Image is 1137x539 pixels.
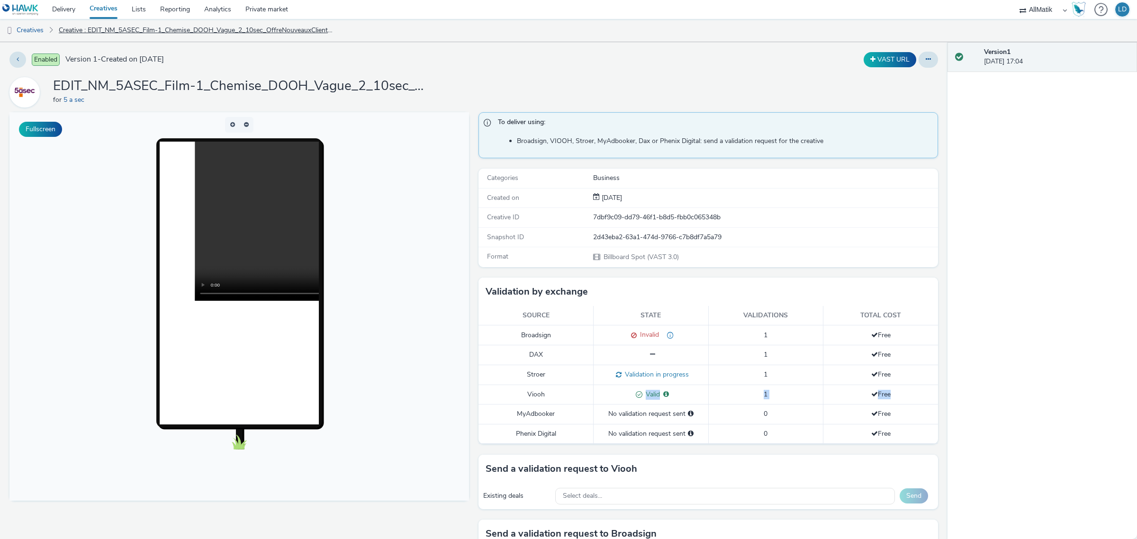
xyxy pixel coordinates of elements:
[688,409,694,419] div: Please select a deal below and click on Send to send a validation request to MyAdbooker.
[63,95,88,104] a: 5 a sec
[594,306,709,325] th: State
[487,173,518,182] span: Categories
[871,409,891,418] span: Free
[871,370,891,379] span: Free
[487,213,519,222] span: Creative ID
[53,77,432,95] h1: EDIT_NM_5ASEC_Film-1_Chemise_DOOH_Vague_2_10sec_OffreNouveauxClients_9-16_V3_20250805.mp4
[764,350,767,359] span: 1
[486,285,588,299] h3: Validation by exchange
[11,79,38,106] img: 5 a sec
[487,233,524,242] span: Snapshot ID
[984,47,1011,56] strong: Version 1
[1072,2,1086,17] img: Hawk Academy
[622,370,689,379] span: Validation in progress
[517,136,933,146] li: Broadsign, VIOOH, Stroer, MyAdbooker, Dax or Phenix Digital: send a validation request for the cr...
[598,409,704,419] div: No validation request sent
[764,409,767,418] span: 0
[637,330,659,339] span: Invalid
[861,52,919,67] div: Duplicate the creative as a VAST URL
[54,19,338,42] a: Creative : EDIT_NM_5ASEC_Film-1_Chemise_DOOH_Vague_2_10sec_OffreNouveauxClients_9-16_V3_20250805.mp4
[871,350,891,359] span: Free
[487,252,508,261] span: Format
[498,117,928,130] span: To deliver using:
[1118,2,1127,17] div: LD
[478,306,594,325] th: Source
[2,4,39,16] img: undefined Logo
[478,404,594,424] td: MyAdbooker
[764,331,767,340] span: 1
[900,488,928,503] button: Send
[19,122,62,137] button: Fullscreen
[603,252,679,261] span: Billboard Spot (VAST 3.0)
[478,424,594,443] td: Phenix Digital
[600,193,622,203] div: Creation 29 August 2025, 17:04
[688,429,694,439] div: Please select a deal below and click on Send to send a validation request to Phenix Digital.
[478,345,594,365] td: DAX
[478,325,594,345] td: Broadsign
[5,26,14,36] img: dooh
[483,491,550,501] div: Existing deals
[600,193,622,202] span: [DATE]
[871,390,891,399] span: Free
[65,54,164,65] span: Version 1 - Created on [DATE]
[9,88,44,97] a: 5 a sec
[593,173,937,183] div: Business
[823,306,938,325] th: Total cost
[764,390,767,399] span: 1
[598,429,704,439] div: No validation request sent
[593,233,937,242] div: 2d43eba2-63a1-474d-9766-c7b8df7a5a79
[478,365,594,385] td: Stroer
[1072,2,1090,17] a: Hawk Academy
[32,54,60,66] span: Enabled
[563,492,602,500] span: Select deals...
[764,429,767,438] span: 0
[642,390,660,399] span: Valid
[871,331,891,340] span: Free
[486,462,637,476] h3: Send a validation request to Viooh
[764,370,767,379] span: 1
[871,429,891,438] span: Free
[659,330,674,340] div: Must be under 6MB
[708,306,823,325] th: Validations
[593,213,937,222] div: 7dbf9c09-dd79-46f1-b8d5-fbb0c065348b
[487,193,519,202] span: Created on
[53,95,63,104] span: for
[478,385,594,404] td: Viooh
[984,47,1129,67] div: [DATE] 17:04
[864,52,916,67] button: VAST URL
